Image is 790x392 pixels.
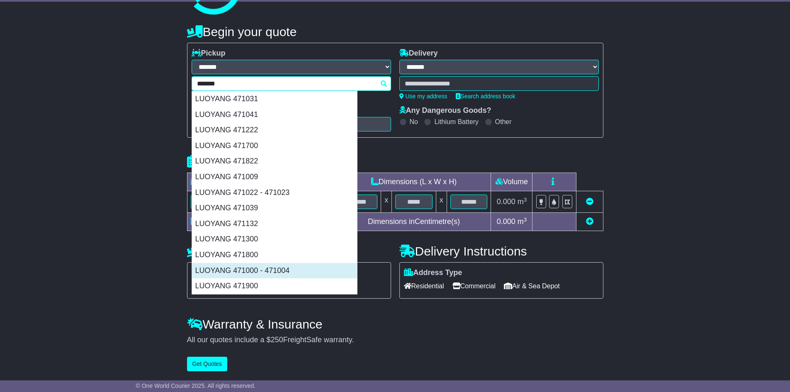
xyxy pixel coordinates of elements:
div: LUOYANG 471222 [192,122,357,138]
td: Total [187,213,256,231]
span: m [518,197,527,206]
td: Type [187,173,256,191]
label: Delivery [399,49,438,58]
div: LUOYANG 471800 [192,247,357,263]
td: x [436,191,447,213]
div: LUOYANG 471009 [192,169,357,185]
label: Other [495,118,512,126]
div: LUOYANG 471822 [192,153,357,169]
div: LUOYANG 471000 - 471004 [192,263,357,279]
span: 0.000 [497,217,515,226]
div: LUOYANG 471300 [192,231,357,247]
h4: Delivery Instructions [399,244,603,258]
td: Volume [491,173,532,191]
span: Air & Sea Depot [504,280,560,292]
div: LUOYANG 471041 [192,107,357,123]
span: 250 [271,336,283,344]
span: m [518,217,527,226]
span: © One World Courier 2025. All rights reserved. [136,382,256,389]
typeahead: Please provide city [192,76,391,91]
td: Dimensions in Centimetre(s) [337,213,491,231]
div: All our quotes include a $ FreightSafe warranty. [187,336,603,345]
div: LUOYANG 471039 [192,200,357,216]
label: No [410,118,418,126]
a: Remove this item [586,197,593,206]
label: Lithium Battery [434,118,479,126]
h4: Pickup Instructions [187,244,391,258]
td: x [381,191,392,213]
h4: Warranty & Insurance [187,317,603,331]
a: Search address book [456,93,515,100]
div: LUOYANG 471132 [192,216,357,232]
a: Add new item [586,217,593,226]
td: Dimensions (L x W x H) [337,173,491,191]
button: Get Quotes [187,357,228,371]
h4: Package details | [187,155,291,168]
sup: 3 [524,217,527,223]
div: LUOYANG 471031 [192,91,357,107]
div: LUOYANG 471900 [192,278,357,294]
a: Use my address [399,93,447,100]
div: LUOYANG 471022 - 471023 [192,185,357,201]
h4: Begin your quote [187,25,603,39]
label: Pickup [192,49,226,58]
div: LUOYANG 471700 [192,138,357,154]
label: Any Dangerous Goods? [399,106,491,115]
sup: 3 [524,197,527,203]
span: Commercial [452,280,496,292]
span: Residential [404,280,444,292]
span: 0.000 [497,197,515,206]
label: Address Type [404,268,462,278]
